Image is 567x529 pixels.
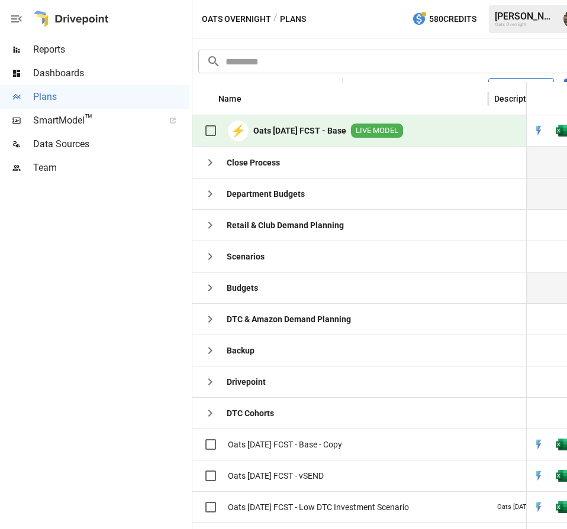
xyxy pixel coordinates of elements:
[33,113,156,128] span: SmartModel
[494,94,539,103] div: Description
[533,501,545,513] div: Open in Quick Edit
[227,219,344,231] b: Retail & Club Demand Planning
[243,90,259,107] button: Sort
[533,439,545,450] div: Open in Quick Edit
[533,501,545,513] img: quick-edit-flash.b8aec18c.svg
[227,313,351,325] b: DTC & Amazon Demand Planning
[33,43,189,57] span: Reports
[253,125,346,137] b: Oats [DATE] FCST - Base
[228,501,409,513] span: Oats [DATE] FCST - Low DTC Investment Scenario
[533,125,545,137] div: Open in Quick Edit
[85,112,93,126] span: ™
[202,12,271,27] button: Oats Overnight
[533,439,545,450] img: quick-edit-flash.b8aec18c.svg
[533,470,545,482] div: Open in Quick Edit
[273,12,278,27] div: /
[228,439,342,450] span: Oats [DATE] FCST - Base - Copy
[227,407,274,419] b: DTC Cohorts
[218,94,241,103] div: Name
[429,12,476,27] span: 580 Credits
[33,137,189,151] span: Data Sources
[228,470,324,482] span: Oats [DATE] FCST - vSEND
[33,161,189,175] span: Team
[533,470,545,482] img: quick-edit-flash.b8aec18c.svg
[227,282,258,294] b: Budgets
[407,8,481,30] button: 580Credits
[495,22,556,27] div: Oats Overnight
[33,90,189,104] span: Plans
[33,66,189,80] span: Dashboards
[227,188,305,200] b: Department Budgets
[227,345,254,356] b: Backup
[227,157,280,168] b: Close Process
[227,376,266,388] b: Drivepoint
[495,11,556,22] div: [PERSON_NAME]
[228,121,249,141] div: ⚡
[533,125,545,137] img: quick-edit-flash.b8aec18c.svg
[488,78,554,112] button: Add Folder
[227,251,265,262] b: Scenarios
[351,125,403,137] span: LIVE MODEL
